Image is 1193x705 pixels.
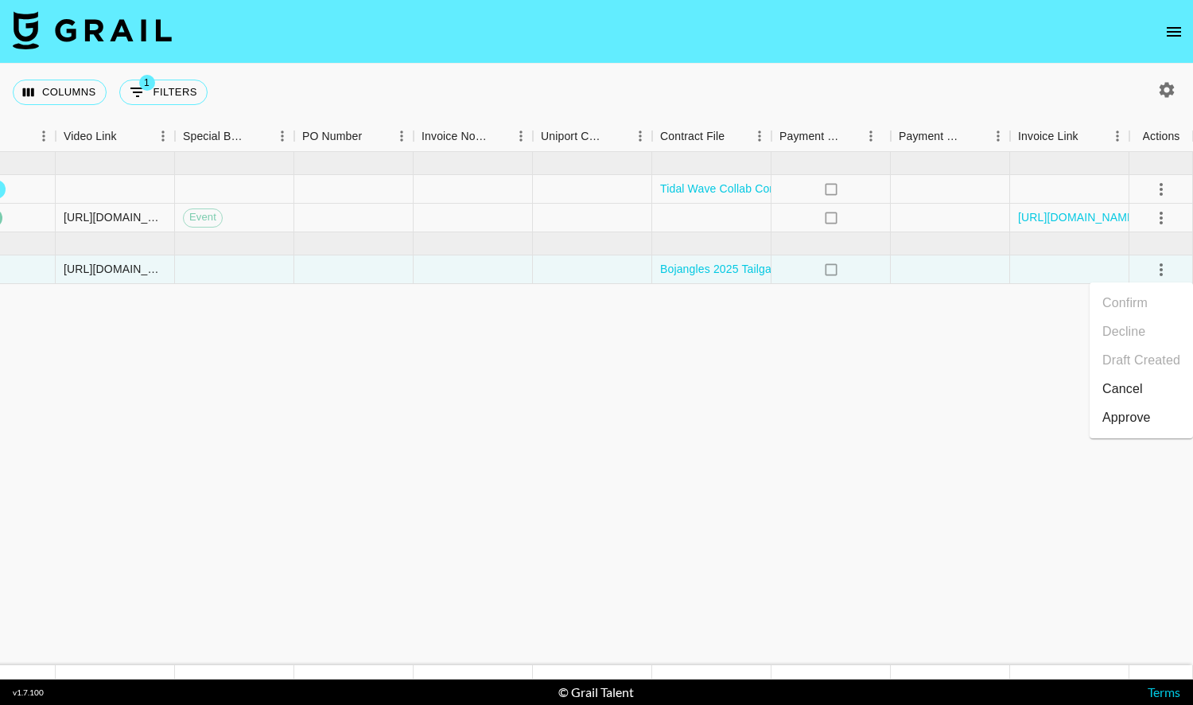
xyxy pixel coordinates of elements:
button: Menu [151,124,175,148]
div: https://www.tiktok.com/@elainabaughh/video/7547785543703088439?lang=en [64,261,166,277]
div: Invoice Link [1018,121,1078,152]
div: Invoice Notes [414,121,533,152]
li: Cancel [1090,375,1193,403]
div: Invoice Notes [422,121,487,152]
button: open drawer [1158,16,1190,48]
a: Tidal Wave Collab Contract.pdf [660,181,817,197]
div: Contract File [660,121,725,152]
button: Menu [748,124,771,148]
div: Approve [1102,408,1151,427]
button: Sort [487,125,509,147]
div: PO Number [294,121,414,152]
div: Payment Sent Date [891,121,1010,152]
button: Menu [390,124,414,148]
div: Uniport Contact Email [533,121,652,152]
button: Sort [606,125,628,147]
a: Bojangles 2025 Tailgate Campaign-[PERSON_NAME].pdf [660,261,952,277]
div: Special Booking Type [175,121,294,152]
a: [URL][DOMAIN_NAME] [1018,209,1138,225]
button: Menu [509,124,533,148]
img: Grail Talent [13,11,172,49]
button: Sort [725,125,747,147]
button: Sort [1078,125,1101,147]
div: Payment Sent [771,121,891,152]
div: https://www.tiktok.com/@juanmarcelandrhylan/video/7543717511653641503?is_from_webapp=1&sender_dev... [64,209,166,225]
button: Menu [1106,124,1129,148]
button: select merge strategy [1148,204,1175,232]
button: Menu [32,124,56,148]
button: Sort [964,125,986,147]
button: Sort [841,125,864,147]
button: Sort [117,125,139,147]
a: Terms [1148,684,1180,699]
button: Menu [270,124,294,148]
span: 1 [139,75,155,91]
button: Sort [248,125,270,147]
button: Menu [859,124,883,148]
button: Select columns [13,80,107,105]
div: Video Link [64,121,117,152]
div: v 1.7.100 [13,687,44,698]
button: Menu [628,124,652,148]
div: Uniport Contact Email [541,121,606,152]
button: select merge strategy [1148,176,1175,203]
button: select merge strategy [1148,256,1175,283]
button: Menu [986,124,1010,148]
div: PO Number [302,121,362,152]
div: Payment Sent [779,121,841,152]
button: Show filters [119,80,208,105]
div: Payment Sent Date [899,121,964,152]
div: Special Booking Type [183,121,248,152]
div: Invoice Link [1010,121,1129,152]
button: Sort [362,125,384,147]
div: Contract File [652,121,771,152]
div: © Grail Talent [558,684,634,700]
span: Event [184,210,222,225]
div: Actions [1143,121,1180,152]
div: Actions [1129,121,1193,152]
div: Video Link [56,121,175,152]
